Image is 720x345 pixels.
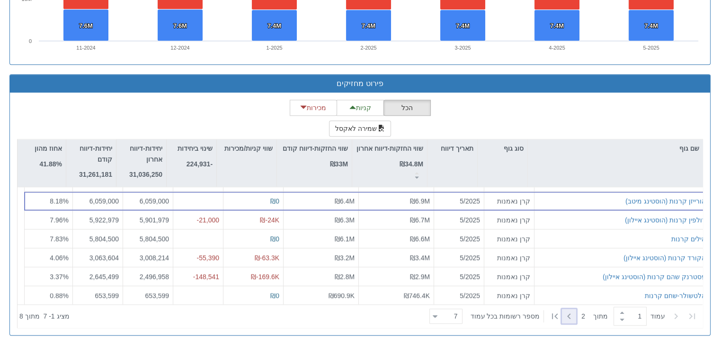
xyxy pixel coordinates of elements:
div: -55,390 [177,253,219,263]
span: ₪0 [270,235,279,243]
button: אילים קרנות [671,234,706,244]
button: הורייזן קרנות (הוסטינג מיטב) [625,197,706,206]
span: ₪6.1M [335,235,355,243]
p: שווי החזקות-דיווח אחרון [356,143,423,154]
div: 5,804,500 [77,234,119,244]
span: ₪6.7M [410,216,430,224]
span: ₪3.4M [410,254,430,262]
tspan: 7.4M [644,22,658,29]
div: 5/2025 [438,234,480,244]
button: מכירות [290,100,337,116]
strong: -224,931 [187,160,213,168]
div: סוג גוף [478,139,527,157]
div: ‏ מתוך [426,306,701,327]
strong: 31,036,250 [129,171,162,178]
span: ₪2.8M [335,273,355,281]
div: 5/2025 [438,253,480,263]
div: 0.88 % [28,291,69,301]
span: ₪6.9M [410,198,430,205]
span: ₪2.9M [410,273,430,281]
p: אחוז מהון [35,143,62,154]
span: ‏עמוד [650,311,665,321]
p: יחידות-דיווח קודם [70,143,112,164]
span: ₪-24K [260,216,279,224]
div: 653,599 [77,291,119,301]
button: שמירה לאקסל [329,121,391,137]
div: 5,804,500 [127,234,169,244]
div: 653,599 [127,291,169,301]
text: 11-2024 [76,45,95,51]
div: -148,541 [177,272,219,282]
div: תאריך דיווח [427,139,477,168]
div: קרן נאמנות [488,216,530,225]
div: קרן נאמנות [488,253,530,263]
p: יחידות-דיווח אחרון [120,143,162,164]
button: אלטשולר-שחם קרנות [644,291,706,301]
span: ₪-169.6K [251,273,279,281]
strong: 41.88% [40,160,62,168]
p: שווי החזקות-דיווח קודם [283,143,348,154]
div: קרן נאמנות [488,197,530,206]
div: קרן נאמנות [488,291,530,301]
p: שינוי ביחידות [178,143,213,154]
div: 5/2025 [438,197,480,206]
tspan: 7.4M [362,22,375,29]
div: 5/2025 [438,291,480,301]
span: ₪-63.3K [255,254,279,262]
strong: ₪34.8M [400,160,423,168]
button: הכל [383,100,431,116]
span: ₪6.4M [335,198,355,205]
span: ₪6.3M [335,216,355,224]
tspan: 7.6M [173,22,187,29]
div: 3,008,214 [127,253,169,263]
span: ‏מספר רשומות בכל עמוד [470,311,540,321]
div: קרן נאמנות [488,234,530,244]
div: 2,645,499 [77,272,119,282]
div: 8.18 % [28,197,69,206]
div: 7.83 % [28,234,69,244]
span: ₪0 [270,292,279,300]
strong: ₪33M [330,160,348,168]
button: אקורד קרנות (הוסטינג איילון) [623,253,706,263]
span: 2 [581,311,593,321]
text: 0 [29,38,32,44]
div: 6,059,000 [77,197,119,206]
text: 3-2025 [454,45,471,51]
h3: פירוט מחזיקים [17,79,703,88]
div: ‏מציג 1 - 7 ‏ מתוך 8 [19,306,70,327]
div: -21,000 [177,216,219,225]
span: ₪3.2M [335,254,355,262]
div: שם גוף [528,139,703,157]
div: 5,901,979 [127,216,169,225]
text: 1-2025 [266,45,282,51]
text: 4-2025 [549,45,565,51]
div: 2,496,958 [127,272,169,282]
div: 5/2025 [438,216,480,225]
text: 2-2025 [360,45,376,51]
span: ₪0 [270,198,279,205]
span: ₪746.4K [404,292,430,300]
div: 3.37 % [28,272,69,282]
tspan: 7.4M [267,22,281,29]
tspan: 7.4M [550,22,564,29]
tspan: 7.6M [79,22,93,29]
div: 7.96 % [28,216,69,225]
strong: 31,261,181 [79,171,112,178]
div: 6,059,000 [127,197,169,206]
div: 4.06 % [28,253,69,263]
div: 3,063,604 [77,253,119,263]
div: 5,922,979 [77,216,119,225]
div: קרן נאמנות [488,272,530,282]
span: ₪6.6M [410,235,430,243]
span: ₪690.9K [329,292,355,300]
div: שווי קניות/מכירות [217,139,276,168]
text: 5-2025 [643,45,659,51]
button: דולפין קרנות (הוסטינג איילון) [625,216,706,225]
button: פסטרנק שהם קרנות (הוסטינג איילון) [603,272,706,282]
